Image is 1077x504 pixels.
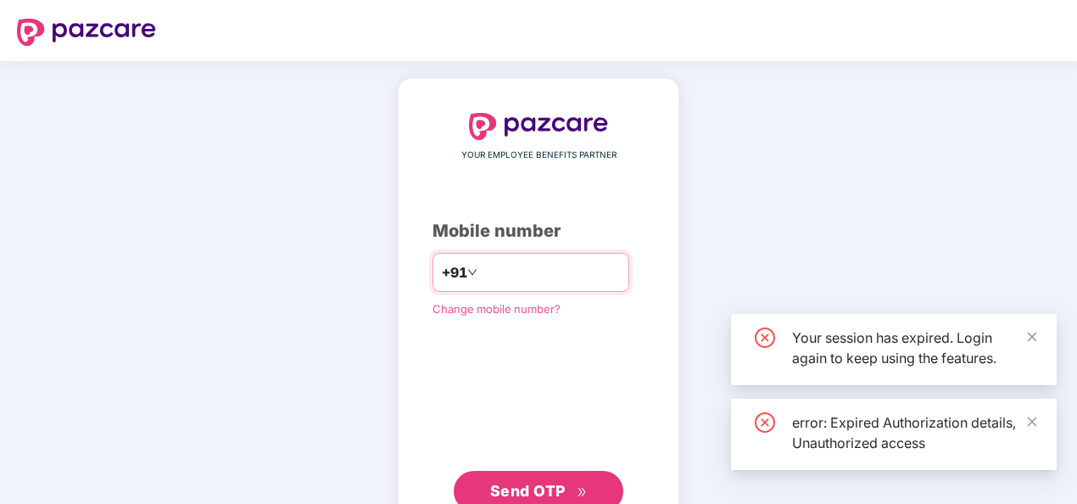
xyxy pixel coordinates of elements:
span: close-circle [755,328,775,348]
span: down [467,267,477,277]
span: close-circle [755,412,775,433]
img: logo [17,19,156,46]
span: +91 [442,262,467,283]
div: Mobile number [432,218,645,244]
span: close [1026,416,1038,428]
div: Your session has expired. Login again to keep using the features. [792,328,1036,368]
a: Change mobile number? [432,302,561,316]
span: Send OTP [490,482,566,500]
span: YOUR EMPLOYEE BENEFITS PARTNER [461,148,617,162]
div: error: Expired Authorization details, Unauthorized access [792,412,1036,453]
span: close [1026,331,1038,343]
span: double-right [577,487,588,498]
img: logo [469,113,608,140]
